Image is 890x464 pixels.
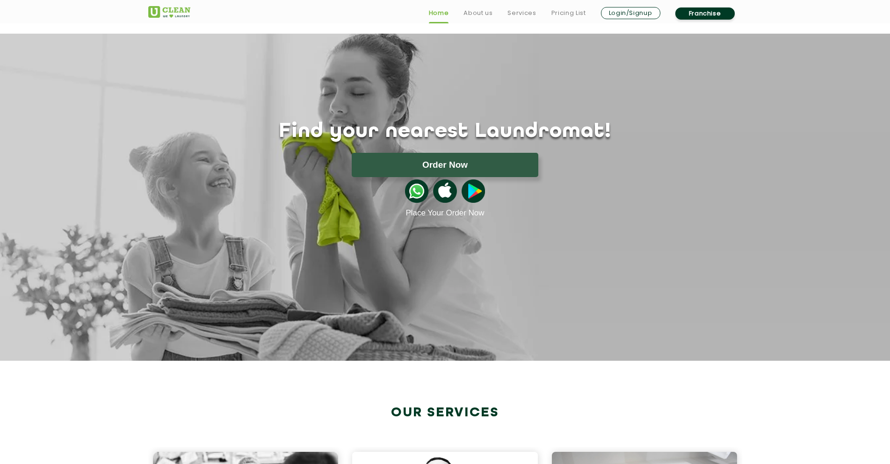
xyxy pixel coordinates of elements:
a: Services [507,7,536,19]
a: Franchise [675,7,735,20]
h2: Our Services [148,405,742,421]
button: Order Now [352,153,538,177]
a: Place Your Order Now [405,208,484,218]
a: Login/Signup [601,7,660,19]
img: UClean Laundry and Dry Cleaning [148,6,190,18]
img: playstoreicon.png [462,179,485,203]
h1: Find your nearest Laundromat! [141,120,749,143]
img: apple-icon.png [433,179,456,203]
img: whatsappicon.png [405,179,428,203]
a: Home [429,7,449,19]
a: About us [463,7,492,19]
a: Pricing List [551,7,586,19]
